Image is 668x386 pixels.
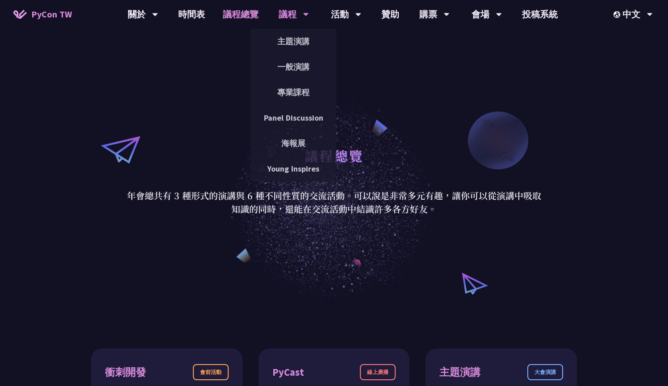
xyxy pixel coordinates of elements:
div: 主題演講 [439,365,480,380]
a: PyCon TW [4,3,81,25]
a: 海報展 [250,133,336,154]
a: 一般演講 [250,56,336,77]
span: PyCon TW [31,8,72,21]
div: 線上廣播 [360,364,396,380]
img: Locale Icon [614,11,622,18]
p: 年會總共有 3 種形式的演講與 6 種不同性質的交流活動。可以說是非常多元有趣，讓你可以從演講中吸取知識的同時，還能在交流活動中結識許多各方好友。 [126,189,542,216]
div: 會前活動 [193,364,229,380]
div: 衝刺開發 [105,365,146,380]
a: 主題演講 [250,31,336,52]
div: PyCast [272,365,304,380]
img: Home icon of PyCon TW 2025 [13,10,27,19]
a: Panel Discussion [250,107,336,128]
a: 專業課程 [250,82,336,103]
div: 大會演講 [527,364,563,380]
a: Young Inspires [250,158,336,179]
